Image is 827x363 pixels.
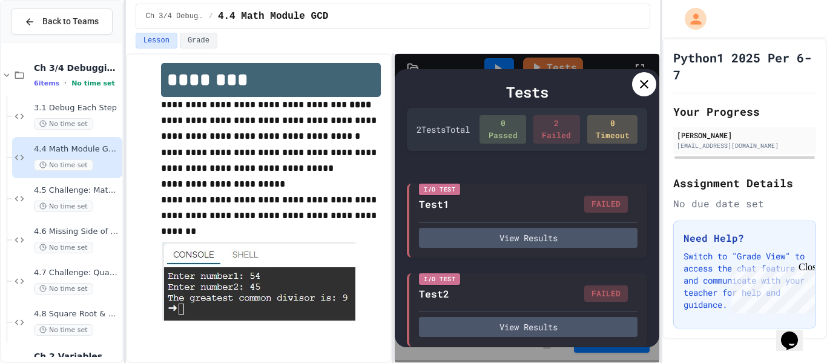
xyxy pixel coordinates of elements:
[71,79,115,87] span: No time set
[419,317,638,337] button: View Results
[209,12,213,21] span: /
[34,103,120,113] span: 3.1 Debug Each Step
[34,324,93,336] span: No time set
[34,268,120,278] span: 4.7 Challenge: Quadratic Formula
[584,196,628,213] div: FAILED
[419,228,638,248] button: View Results
[684,231,806,245] h3: Need Help?
[34,242,93,253] span: No time set
[5,5,84,77] div: Chat with us now!Close
[64,78,67,88] span: •
[34,227,120,237] span: 4.6 Missing Side of a Triangle
[42,15,99,28] span: Back to Teams
[218,9,328,24] span: 4.4 Math Module GCD
[587,115,638,144] div: 0 Timeout
[533,115,580,144] div: 2 Failed
[407,81,647,103] div: Tests
[34,159,93,171] span: No time set
[419,287,449,301] div: Test2
[146,12,204,21] span: Ch 3/4 Debugging/Modules
[34,351,120,362] span: Ch 2 Variables, Statements & Expressions
[34,79,59,87] span: 6 items
[34,144,120,155] span: 4.4 Math Module GCD
[684,250,806,311] p: Switch to "Grade View" to access the chat feature and communicate with your teacher for help and ...
[584,285,628,302] div: FAILED
[672,5,710,33] div: My Account
[34,118,93,130] span: No time set
[417,123,470,136] div: 2 Test s Total
[34,201,93,212] span: No time set
[34,185,120,196] span: 4.5 Challenge: Math Module exp()
[34,62,120,73] span: Ch 3/4 Debugging/Modules
[419,184,460,195] div: I/O Test
[34,309,120,319] span: 4.8 Square Root & Absolute Value
[479,115,526,144] div: 0 Passed
[776,315,815,351] iframe: chat widget
[677,130,812,141] div: [PERSON_NAME]
[136,33,177,48] button: Lesson
[727,262,815,313] iframe: chat widget
[34,283,93,295] span: No time set
[673,49,816,83] h1: Python1 2025 Per 6-7
[673,196,816,211] div: No due date set
[419,273,460,285] div: I/O Test
[677,141,812,150] div: [EMAIL_ADDRESS][DOMAIN_NAME]
[180,33,217,48] button: Grade
[419,197,449,211] div: Test1
[673,103,816,120] h2: Your Progress
[673,175,816,191] h2: Assignment Details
